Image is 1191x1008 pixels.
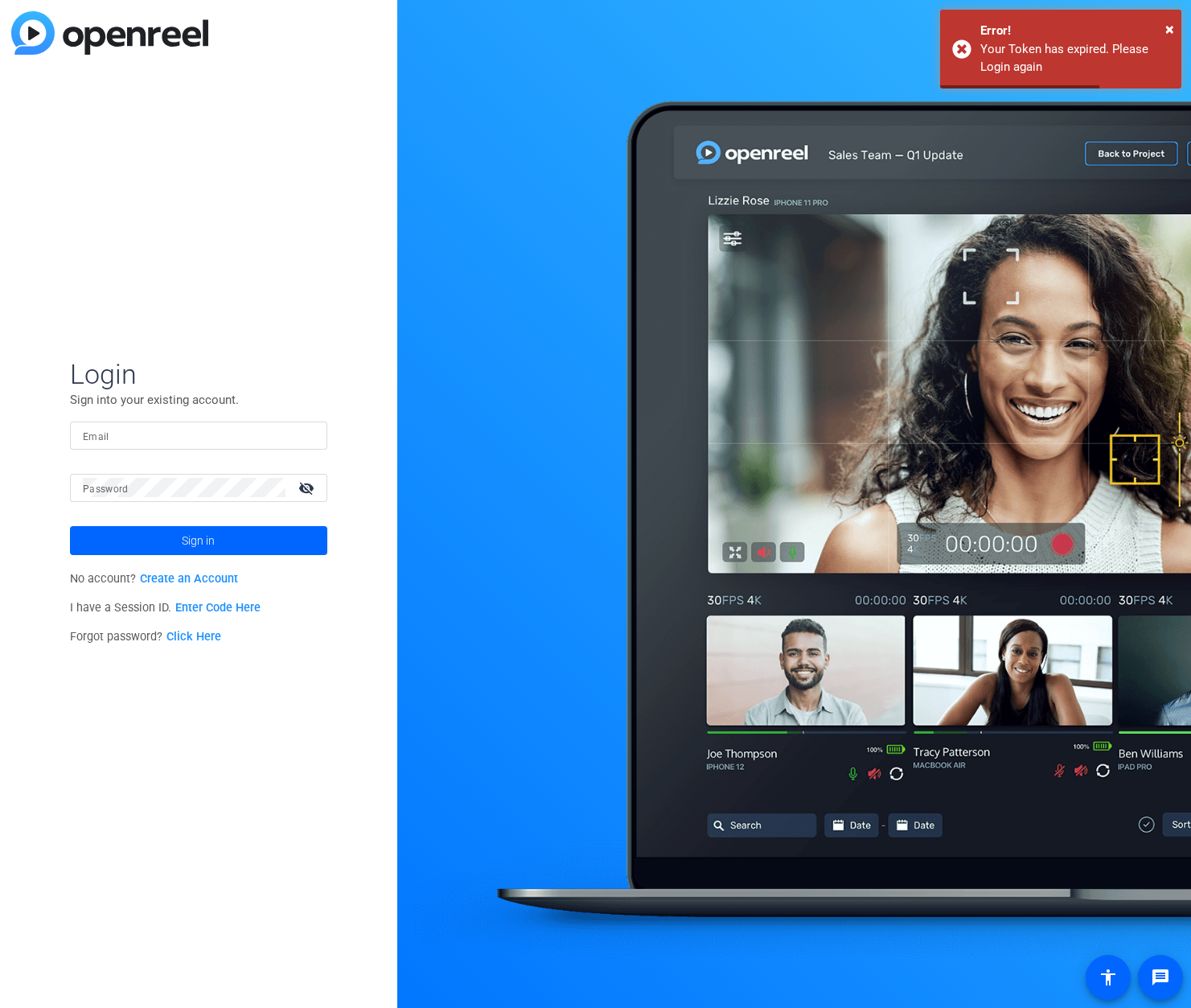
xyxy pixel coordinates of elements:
[70,630,221,644] span: Forgot password?
[140,572,238,586] a: Create an Account
[1151,968,1170,987] mat-icon: message
[1165,17,1174,41] button: Close
[1099,968,1118,987] mat-icon: accessibility
[70,526,327,555] button: Sign in
[182,520,215,561] span: Sign in
[980,40,1169,76] div: Your Token has expired. Please Login again
[1165,19,1174,39] span: ×
[83,426,314,445] input: Enter Email Address
[166,630,221,644] a: Click Here
[83,483,129,495] mat-label: Password
[980,22,1169,40] div: Error!
[175,601,261,615] a: Enter Code Here
[70,357,327,391] span: Login
[70,391,327,409] p: Sign into your existing account.
[289,476,327,500] mat-icon: visibility_off
[11,11,208,55] img: blue-gradient.svg
[83,431,109,442] mat-label: Email
[70,572,238,586] span: No account?
[70,601,261,615] span: I have a Session ID.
